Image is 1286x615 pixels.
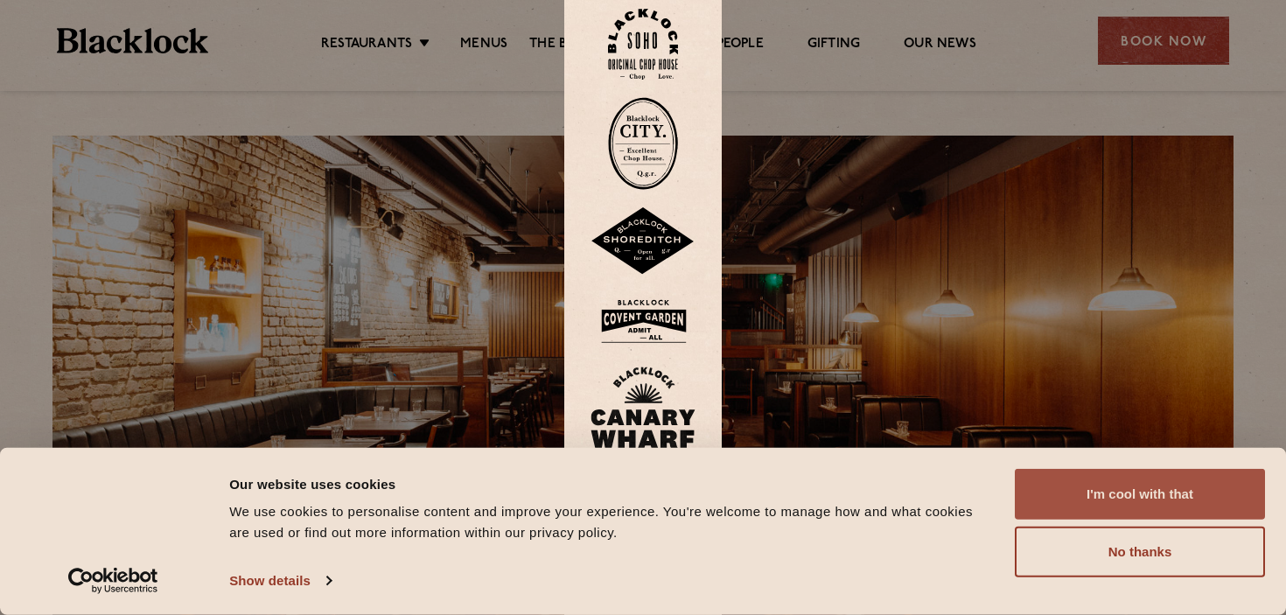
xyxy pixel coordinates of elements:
[229,473,995,494] div: Our website uses cookies
[229,501,995,543] div: We use cookies to personalise content and improve your experience. You're welcome to manage how a...
[229,568,331,594] a: Show details
[1015,527,1265,577] button: No thanks
[37,568,190,594] a: Usercentrics Cookiebot - opens in a new window
[1015,469,1265,520] button: I'm cool with that
[591,207,695,276] img: Shoreditch-stamp-v2-default.svg
[591,293,695,350] img: BLA_1470_CoventGarden_Website_Solid.svg
[591,367,695,468] img: BL_CW_Logo_Website.svg
[608,97,678,190] img: City-stamp-default.svg
[608,9,678,80] img: Soho-stamp-default.svg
